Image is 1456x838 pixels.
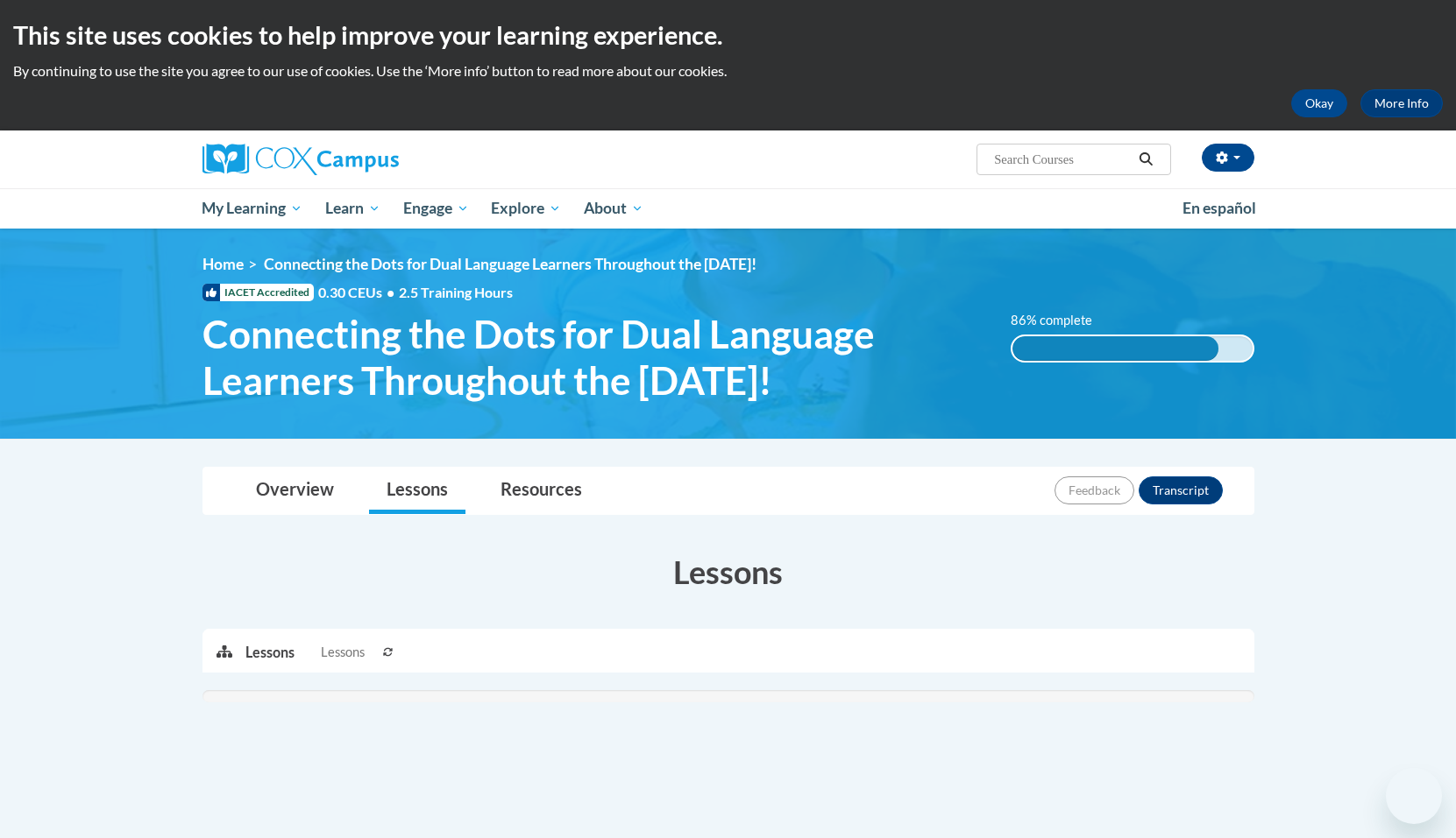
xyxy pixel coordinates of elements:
span: 2.5 Training Hours [399,284,513,300]
a: Lessons [369,468,465,514]
a: About [572,188,655,229]
span: Connecting the Dots for Dual Language Learners Throughout the [DATE]! [202,311,985,404]
input: Search Courses [992,149,1133,170]
span: About [584,198,643,219]
button: Account Settings [1202,144,1254,172]
label: 86% complete [1011,311,1112,330]
div: 86% complete [1012,336,1218,361]
span: IACET Accredited [202,284,314,301]
span: 0.30 CEUs [318,283,399,302]
button: Okay [1291,89,1347,117]
span: Lessons [321,643,365,662]
a: Overview [238,468,352,514]
p: Lessons [245,643,295,662]
button: Transcript [1139,476,1223,504]
div: Main menu [176,188,1281,229]
span: Explore [491,198,561,219]
span: Connecting the Dots for Dual Language Learners Throughout the [DATE]! [264,255,756,273]
span: Engage [403,198,469,219]
a: Home [202,255,244,273]
a: Engage [392,188,480,229]
button: Search [1133,149,1159,170]
a: More Info [1360,89,1443,117]
span: • [387,284,394,300]
a: Explore [479,188,572,229]
img: Cox Campus [202,144,399,175]
a: My Learning [191,188,315,229]
h3: Lessons [202,550,1254,594]
p: By continuing to use the site you agree to our use of cookies. Use the ‘More info’ button to read... [13,61,1443,81]
span: My Learning [202,198,302,219]
h2: This site uses cookies to help improve your learning experience. [13,18,1443,53]
a: En español [1171,190,1268,227]
button: Feedback [1055,476,1134,504]
span: Learn [325,198,380,219]
a: Cox Campus [202,144,536,175]
a: Learn [314,188,392,229]
span: En español [1183,199,1256,217]
a: Resources [483,468,600,514]
iframe: Button to launch messaging window [1386,768,1442,824]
